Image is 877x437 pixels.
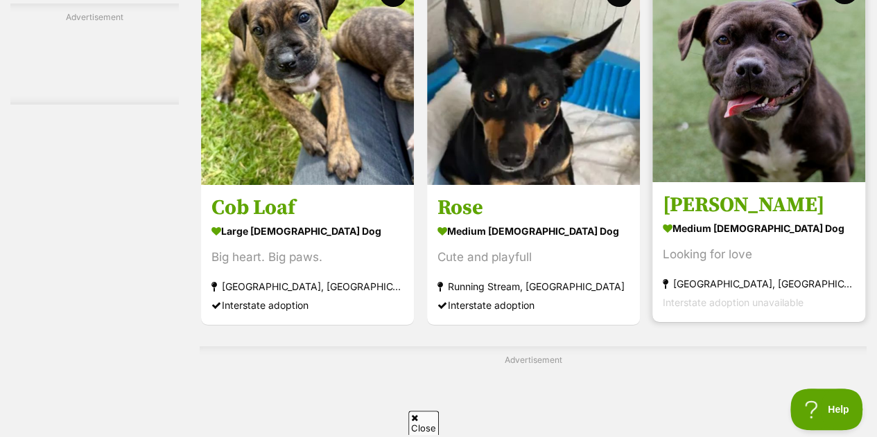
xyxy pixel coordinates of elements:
[663,244,855,263] div: Looking for love
[437,194,629,220] h3: Rose
[211,247,403,266] div: Big heart. Big paws.
[211,220,403,240] strong: large [DEMOGRAPHIC_DATA] Dog
[790,389,863,430] iframe: Help Scout Beacon - Open
[437,295,629,314] div: Interstate adoption
[663,274,855,292] strong: [GEOGRAPHIC_DATA], [GEOGRAPHIC_DATA]
[408,411,439,435] span: Close
[437,247,629,266] div: Cute and playfull
[211,276,403,295] strong: [GEOGRAPHIC_DATA], [GEOGRAPHIC_DATA]
[663,217,855,238] strong: medium [DEMOGRAPHIC_DATA] Dog
[663,296,804,307] span: Interstate adoption unavailable
[437,276,629,295] strong: Running Stream, [GEOGRAPHIC_DATA]
[211,194,403,220] h3: Cob Loaf
[437,220,629,240] strong: medium [DEMOGRAPHIC_DATA] Dog
[211,295,403,314] div: Interstate adoption
[10,3,179,105] div: Advertisement
[427,184,640,324] a: Rose medium [DEMOGRAPHIC_DATA] Dog Cute and playfull Running Stream, [GEOGRAPHIC_DATA] Interstate...
[201,184,414,324] a: Cob Loaf large [DEMOGRAPHIC_DATA] Dog Big heart. Big paws. [GEOGRAPHIC_DATA], [GEOGRAPHIC_DATA] I...
[663,191,855,217] h3: [PERSON_NAME]
[652,181,865,321] a: [PERSON_NAME] medium [DEMOGRAPHIC_DATA] Dog Looking for love [GEOGRAPHIC_DATA], [GEOGRAPHIC_DATA]...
